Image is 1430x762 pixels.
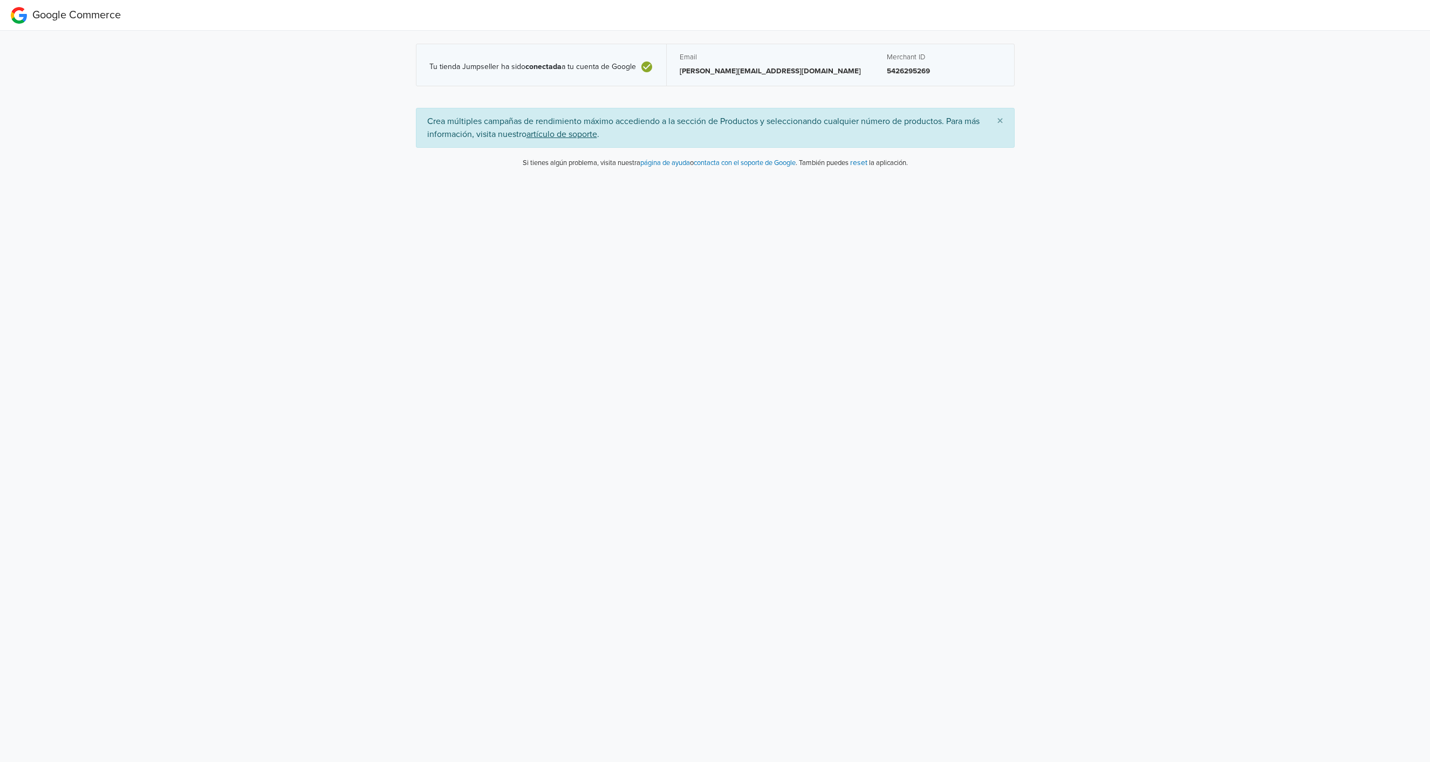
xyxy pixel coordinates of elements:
button: Close [986,108,1014,134]
div: Crea múltiples campañas de rendimiento máximo accediendo a la sección de Productos y seleccionand... [416,108,1015,148]
a: Para más información, visita nuestroartículo de soporte. [427,116,980,140]
button: reset [850,156,867,169]
span: Tu tienda Jumpseller ha sido a tu cuenta de Google [429,63,636,72]
a: página de ayuda [640,159,690,167]
p: Si tienes algún problema, visita nuestra o . [523,158,797,169]
span: Google Commerce [32,9,121,22]
p: También puedes la aplicación. [797,156,908,169]
u: artículo de soporte [526,129,597,140]
span: × [997,113,1003,129]
b: conectada [525,62,562,71]
h5: Merchant ID [887,53,1001,61]
a: contacta con el soporte de Google [694,159,796,167]
h5: Email [680,53,861,61]
p: [PERSON_NAME][EMAIL_ADDRESS][DOMAIN_NAME] [680,66,861,77]
p: 5426295269 [887,66,1001,77]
